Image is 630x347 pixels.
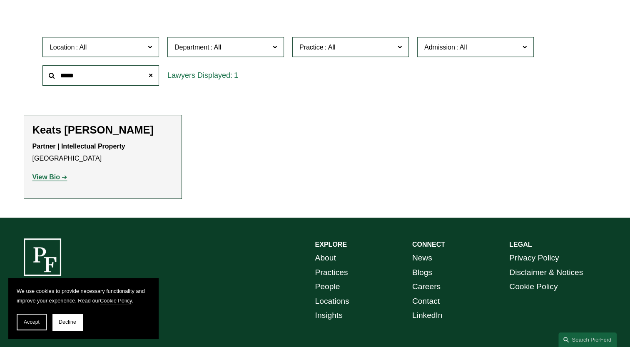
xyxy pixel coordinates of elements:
a: Privacy Policy [509,251,559,265]
a: Cookie Policy [509,280,558,294]
a: Insights [315,308,343,323]
a: People [315,280,340,294]
strong: View Bio [32,173,60,181]
a: Careers [412,280,441,294]
p: [GEOGRAPHIC_DATA] [32,141,173,165]
a: Practices [315,265,348,280]
span: Admission [424,44,455,51]
strong: EXPLORE [315,241,347,248]
span: Accept [24,319,40,325]
a: View Bio [32,173,67,181]
a: Locations [315,294,349,309]
a: Contact [412,294,440,309]
strong: Partner | Intellectual Property [32,143,125,150]
strong: CONNECT [412,241,445,248]
span: Location [50,44,75,51]
h2: Keats [PERSON_NAME] [32,124,173,136]
a: News [412,251,432,265]
strong: LEGAL [509,241,532,248]
a: LinkedIn [412,308,443,323]
span: Practice [299,44,324,51]
span: Department [174,44,209,51]
button: Accept [17,314,47,330]
a: About [315,251,336,265]
button: Decline [52,314,82,330]
a: Cookie Policy [100,297,132,304]
a: Disclaimer & Notices [509,265,583,280]
section: Cookie banner [8,278,158,339]
a: Search this site [558,332,617,347]
a: Blogs [412,265,432,280]
p: We use cookies to provide necessary functionality and improve your experience. Read our . [17,286,150,305]
span: Decline [59,319,76,325]
span: 1 [234,71,238,79]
